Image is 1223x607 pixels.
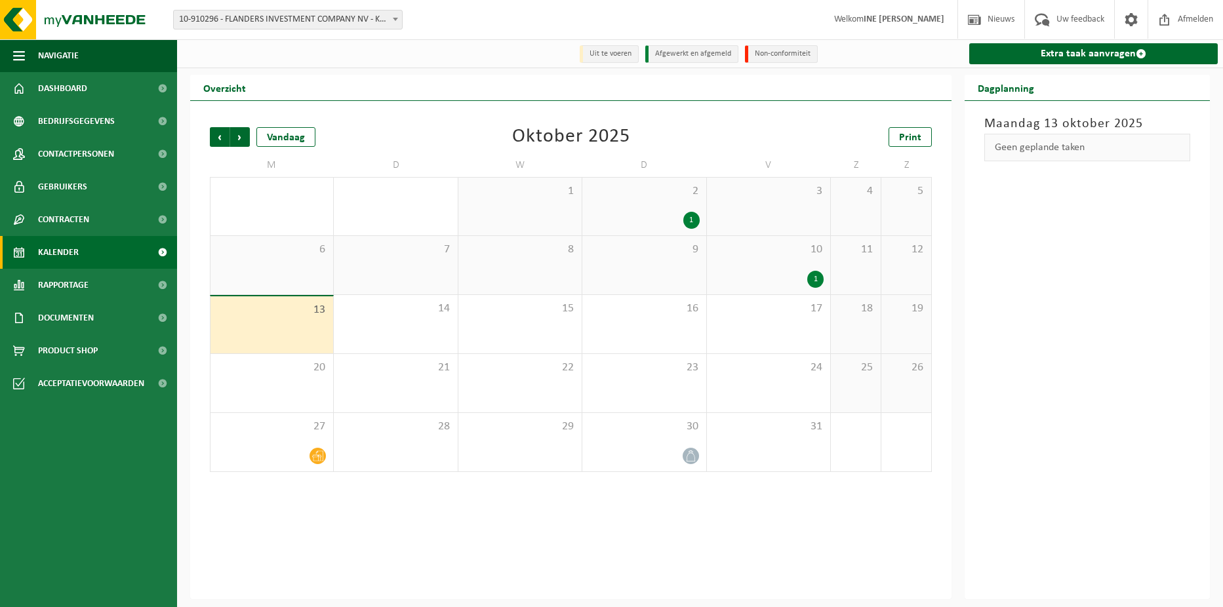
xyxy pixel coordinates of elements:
span: 20 [217,361,327,375]
span: 16 [589,302,699,316]
td: W [458,153,582,177]
h2: Overzicht [190,75,259,100]
td: M [210,153,334,177]
span: Gebruikers [38,170,87,203]
div: Vandaag [256,127,315,147]
span: 15 [465,302,575,316]
strong: INE [PERSON_NAME] [864,14,944,24]
span: 14 [340,302,451,316]
span: 11 [837,243,874,257]
span: 1 [465,184,575,199]
td: D [334,153,458,177]
span: 31 [713,420,824,434]
span: 17 [713,302,824,316]
span: 12 [888,243,925,257]
span: 13 [217,303,327,317]
td: D [582,153,706,177]
span: 9 [589,243,699,257]
span: Documenten [38,302,94,334]
li: Uit te voeren [580,45,639,63]
span: 23 [589,361,699,375]
a: Print [889,127,932,147]
span: 10 [713,243,824,257]
span: Rapportage [38,269,89,302]
span: 28 [340,420,451,434]
span: 10-910296 - FLANDERS INVESTMENT COMPANY NV - KERKSKEN [174,10,402,29]
span: Bedrijfsgegevens [38,105,115,138]
span: 29 [465,420,575,434]
div: 1 [807,271,824,288]
td: V [707,153,831,177]
h3: Maandag 13 oktober 2025 [984,114,1190,134]
span: 27 [217,420,327,434]
span: 25 [837,361,874,375]
div: Geen geplande taken [984,134,1190,161]
span: 2 [589,184,699,199]
span: 7 [340,243,451,257]
span: Print [899,132,921,143]
span: Kalender [38,236,79,269]
span: Product Shop [38,334,98,367]
span: Contactpersonen [38,138,114,170]
span: Navigatie [38,39,79,72]
span: 18 [837,302,874,316]
span: Dashboard [38,72,87,105]
div: 1 [683,212,700,229]
span: 10-910296 - FLANDERS INVESTMENT COMPANY NV - KERKSKEN [173,10,403,29]
span: 22 [465,361,575,375]
span: Volgende [230,127,250,147]
span: 3 [713,184,824,199]
span: 8 [465,243,575,257]
li: Afgewerkt en afgemeld [645,45,738,63]
div: Oktober 2025 [512,127,630,147]
h2: Dagplanning [965,75,1047,100]
span: 4 [837,184,874,199]
span: 30 [589,420,699,434]
span: 19 [888,302,925,316]
span: 6 [217,243,327,257]
td: Z [881,153,932,177]
span: Contracten [38,203,89,236]
span: 5 [888,184,925,199]
li: Non-conformiteit [745,45,818,63]
span: Vorige [210,127,230,147]
span: 21 [340,361,451,375]
td: Z [831,153,881,177]
span: 26 [888,361,925,375]
span: Acceptatievoorwaarden [38,367,144,400]
span: 24 [713,361,824,375]
a: Extra taak aanvragen [969,43,1218,64]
